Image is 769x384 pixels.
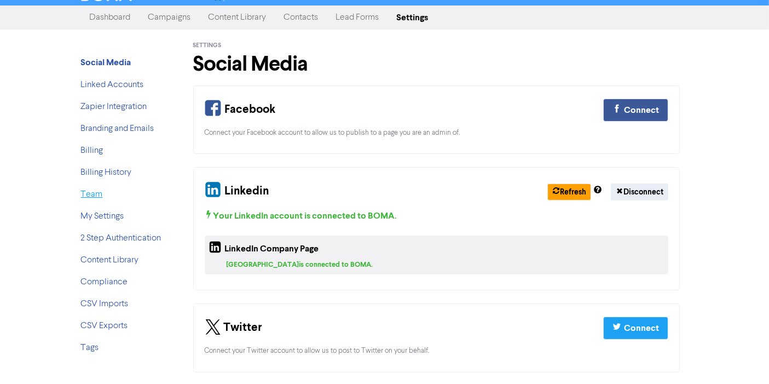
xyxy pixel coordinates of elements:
div: Linkedin [205,179,269,205]
div: Facebook [205,97,276,123]
div: Your Twitter Connection [193,303,680,372]
div: LinkedIn Company Page [209,240,319,260]
div: Your Facebook Connection [193,85,680,154]
a: Linked Accounts [81,81,144,89]
div: Twitter [205,315,263,341]
a: 2 Step Authentication [81,234,161,243]
h1: Social Media [193,51,680,77]
a: Campaigns [140,7,200,28]
div: Connect [624,104,659,117]
button: Connect [603,99,668,122]
a: CSV Exports [81,322,128,330]
a: My Settings [81,212,124,221]
a: Branding and Emails [81,124,154,133]
a: Lead Forms [327,7,388,28]
a: Billing [81,146,103,155]
iframe: Chat Widget [714,331,769,384]
a: Content Library [81,256,139,265]
button: Refresh [547,184,591,200]
a: Contacts [275,7,327,28]
a: Dashboard [81,7,140,28]
div: Your Linkedin and Company Page Connection [193,167,680,290]
a: Tags [81,343,99,352]
a: Zapier Integration [81,102,147,111]
button: Connect [603,317,668,340]
div: [GEOGRAPHIC_DATA] is connected to BOMA. [227,260,664,270]
a: Content Library [200,7,275,28]
a: Social Media [81,59,131,67]
a: Compliance [81,278,128,286]
div: Connect [624,322,659,335]
div: Your LinkedIn account is connected to BOMA . [205,209,669,222]
a: Team [81,190,103,199]
a: Settings [388,7,437,28]
a: Billing History [81,168,132,177]
div: Connect your Facebook account to allow us to publish to a page you are an admin of. [205,128,669,138]
strong: Social Media [81,57,131,68]
span: Settings [193,42,222,49]
a: CSV Imports [81,300,129,308]
div: Connect your Twitter account to allow us to post to Twitter on your behalf. [205,346,669,356]
button: Disconnect [611,184,668,200]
